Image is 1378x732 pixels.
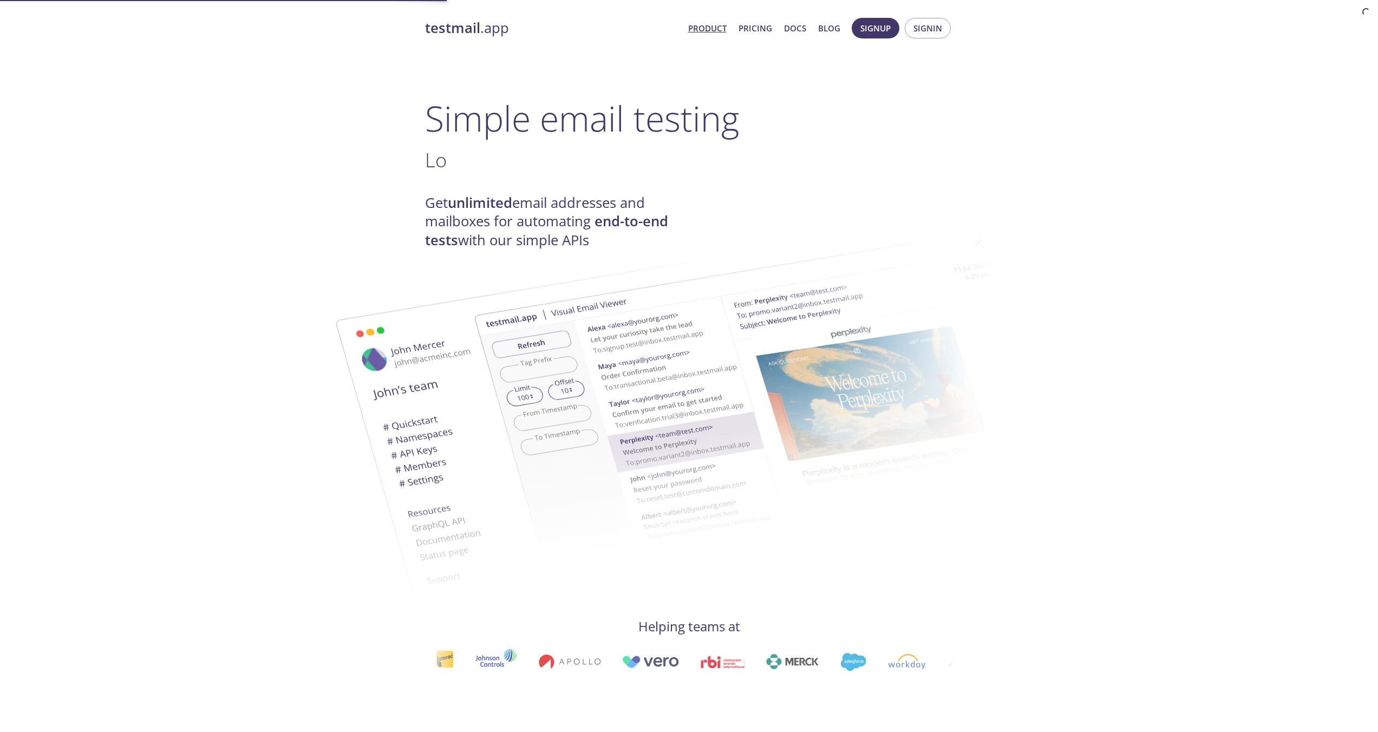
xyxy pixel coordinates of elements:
img: merck [766,654,819,669]
span: Signup [860,21,891,35]
button: Signup [852,18,899,38]
a: Docs [784,21,806,35]
a: Product [688,21,727,35]
a: testmail.app [425,19,680,37]
img: testmail-email-viewer [474,215,1059,582]
img: salesforce [840,653,866,671]
img: workday [888,654,926,669]
a: Blog [818,21,840,35]
img: apollo [539,654,600,669]
img: vero [622,656,680,668]
h4: Helping teams at [425,618,954,635]
span: Lo [425,146,447,173]
img: rbi [701,656,744,668]
strong: testmail [425,18,480,37]
img: johnsoncontrols [475,649,517,675]
strong: unlimited [448,193,512,212]
button: Signin [905,18,951,38]
span: Signin [913,21,942,35]
img: testmail-email-viewer [295,251,880,617]
h4: Get email addresses and mailboxes for automating with our simple APIs [425,194,689,250]
a: Pricing [739,21,772,35]
strong: end-to-end tests [425,212,668,249]
h1: Simple email testing [425,97,954,139]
